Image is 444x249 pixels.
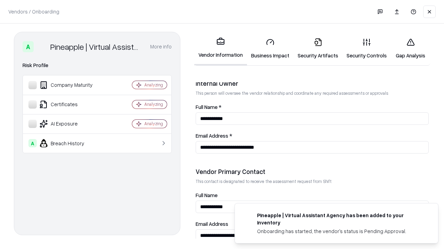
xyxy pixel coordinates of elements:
label: Full Name * [196,104,429,110]
a: Business Impact [247,33,293,65]
div: Company Maturity [28,81,111,89]
div: Certificates [28,100,111,109]
a: Vendor Information [194,32,247,65]
div: A [23,41,34,52]
div: Analyzing [144,121,163,127]
div: Pineapple | Virtual Assistant Agency has been added to your inventory [257,212,421,226]
label: Email Address * [196,133,429,138]
div: Internal Owner [196,79,429,87]
label: Email Address [196,221,429,227]
a: Security Controls [342,33,391,65]
div: Vendor Primary Contact [196,167,429,176]
a: Gap Analysis [391,33,430,65]
div: A [28,139,37,147]
p: This contact is designated to receive the assessment request from Shift [196,178,429,184]
div: Breach History [28,139,111,147]
button: More info [150,40,172,53]
div: Analyzing [144,101,163,107]
div: Analyzing [144,82,163,88]
p: This person will oversee the vendor relationship and coordinate any required assessments or appro... [196,90,429,96]
div: AI Exposure [28,120,111,128]
label: Full Name [196,193,429,198]
img: Pineapple | Virtual Assistant Agency [36,41,48,52]
div: Onboarding has started, the vendor's status is Pending Approval. [257,228,421,235]
a: Security Artifacts [293,33,342,65]
p: Vendors / Onboarding [8,8,59,15]
div: Pineapple | Virtual Assistant Agency [50,41,142,52]
div: Risk Profile [23,61,172,70]
img: trypineapple.com [243,212,251,220]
